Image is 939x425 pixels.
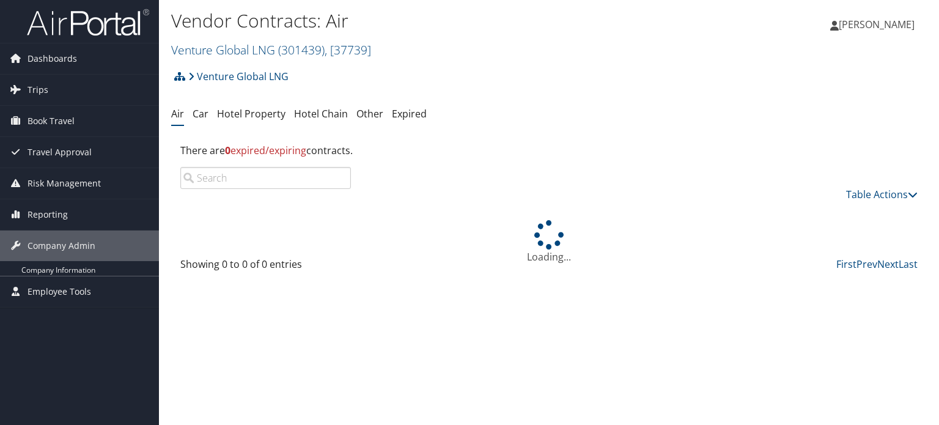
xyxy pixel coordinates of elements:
[856,257,877,271] a: Prev
[171,8,675,34] h1: Vendor Contracts: Air
[294,107,348,120] a: Hotel Chain
[171,220,927,264] div: Loading...
[28,168,101,199] span: Risk Management
[28,199,68,230] span: Reporting
[877,257,899,271] a: Next
[193,107,208,120] a: Car
[171,134,927,167] div: There are contracts.
[28,276,91,307] span: Employee Tools
[171,42,371,58] a: Venture Global LNG
[180,257,351,278] div: Showing 0 to 0 of 0 entries
[356,107,383,120] a: Other
[830,6,927,43] a: [PERSON_NAME]
[278,42,325,58] span: ( 301439 )
[217,107,285,120] a: Hotel Property
[225,144,306,157] span: expired/expiring
[899,257,918,271] a: Last
[180,167,351,189] input: Search
[28,75,48,105] span: Trips
[839,18,915,31] span: [PERSON_NAME]
[28,231,95,261] span: Company Admin
[171,107,184,120] a: Air
[28,43,77,74] span: Dashboards
[28,106,75,136] span: Book Travel
[325,42,371,58] span: , [ 37739 ]
[188,64,289,89] a: Venture Global LNG
[27,8,149,37] img: airportal-logo.png
[225,144,230,157] strong: 0
[836,257,856,271] a: First
[28,137,92,168] span: Travel Approval
[392,107,427,120] a: Expired
[846,188,918,201] a: Table Actions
